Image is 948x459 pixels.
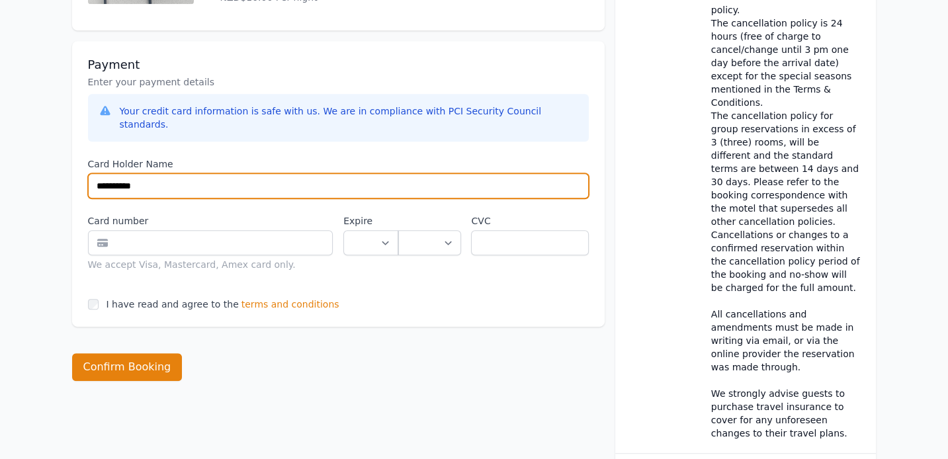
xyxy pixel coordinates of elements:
p: Enter your payment details [88,75,589,89]
label: Expire [343,214,398,228]
label: . [398,214,460,228]
label: CVC [471,214,588,228]
h3: Payment [88,57,589,73]
label: I have read and agree to the [107,299,239,310]
span: terms and conditions [241,298,339,311]
div: We accept Visa, Mastercard, Amex card only. [88,258,333,271]
button: Confirm Booking [72,353,183,381]
div: Your credit card information is safe with us. We are in compliance with PCI Security Council stan... [120,104,578,131]
label: Card Holder Name [88,157,589,171]
label: Card number [88,214,333,228]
